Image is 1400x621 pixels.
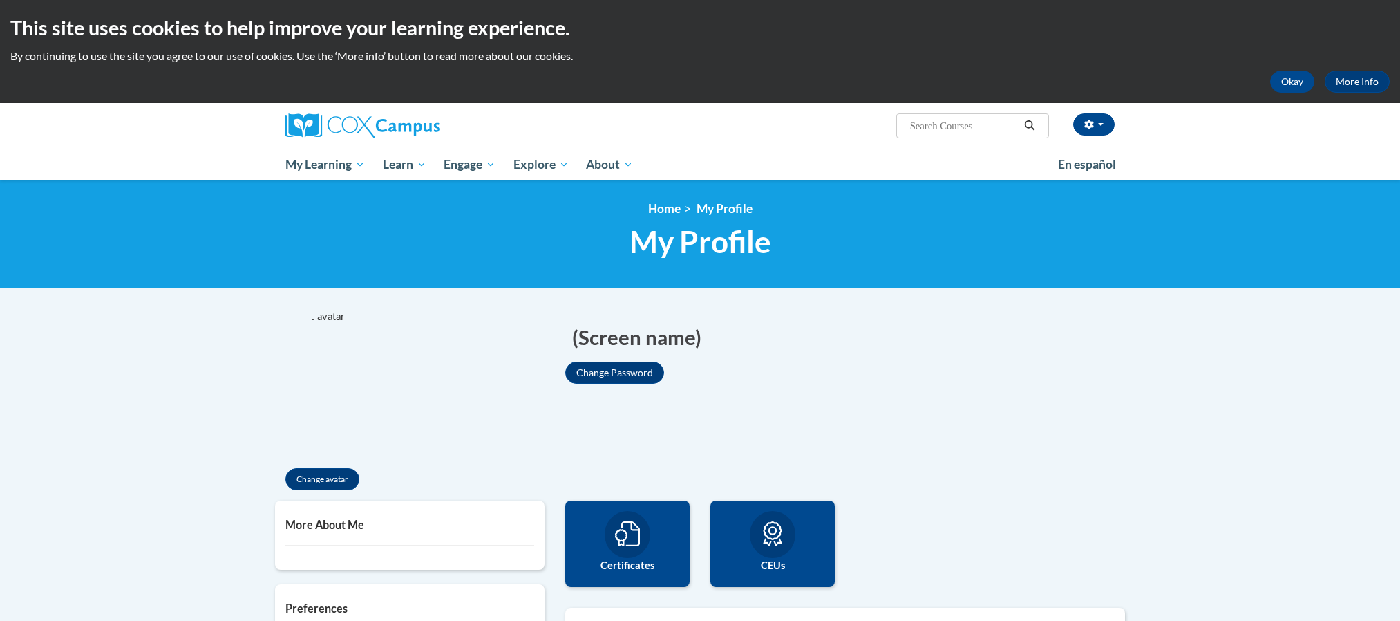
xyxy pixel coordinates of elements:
[285,518,534,531] h5: More About Me
[586,156,633,173] span: About
[1049,150,1125,179] a: En español
[1270,71,1314,93] button: Okay
[648,201,681,216] a: Home
[285,113,440,138] img: Cox Campus
[1019,118,1040,134] button: Search
[630,223,771,260] span: My Profile
[1325,71,1390,93] a: More Info
[275,309,427,461] div: Click to change the profile picture
[1058,157,1116,172] span: En español
[444,156,495,173] span: Engage
[275,309,427,461] img: profile avatar
[374,149,435,180] a: Learn
[721,558,824,573] label: CEUs
[697,201,753,216] span: My Profile
[435,149,504,180] a: Engage
[565,362,664,384] button: Change Password
[1073,113,1115,136] button: Account Settings
[504,149,578,180] a: Explore
[578,149,643,180] a: About
[285,468,359,490] button: Change avatar
[10,14,1390,41] h2: This site uses cookies to help improve your learning experience.
[383,156,426,173] span: Learn
[285,156,365,173] span: My Learning
[285,602,534,615] h5: Preferences
[265,149,1135,180] div: Main menu
[909,118,1019,134] input: Search Courses
[572,323,701,351] span: (Screen name)
[513,156,569,173] span: Explore
[576,558,679,573] label: Certificates
[276,149,374,180] a: My Learning
[10,48,1390,64] p: By continuing to use the site you agree to our use of cookies. Use the ‘More info’ button to read...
